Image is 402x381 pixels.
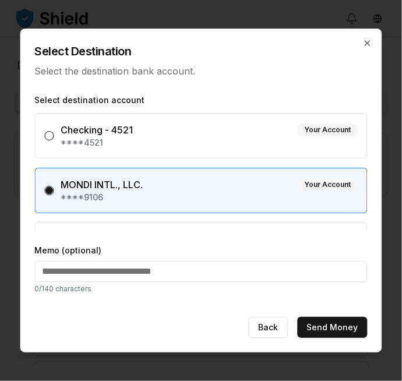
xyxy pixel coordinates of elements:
[35,245,368,256] label: Memo (optional)
[61,123,133,137] div: Checking - 4521
[45,131,54,140] button: Checking - 4521Your Account****4521
[298,317,368,338] button: Send Money
[61,178,143,192] div: MONDI INTL., LLC.
[249,317,288,338] button: Back
[35,64,368,78] p: Select the destination bank account.
[45,186,54,195] button: MONDI INTL., LLC.Your Account****9106
[35,284,368,294] p: 0 /140 characters
[298,178,358,191] div: Your Account
[35,43,368,59] h2: Select Destination
[35,94,368,106] label: Select destination account
[298,124,358,136] div: Your Account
